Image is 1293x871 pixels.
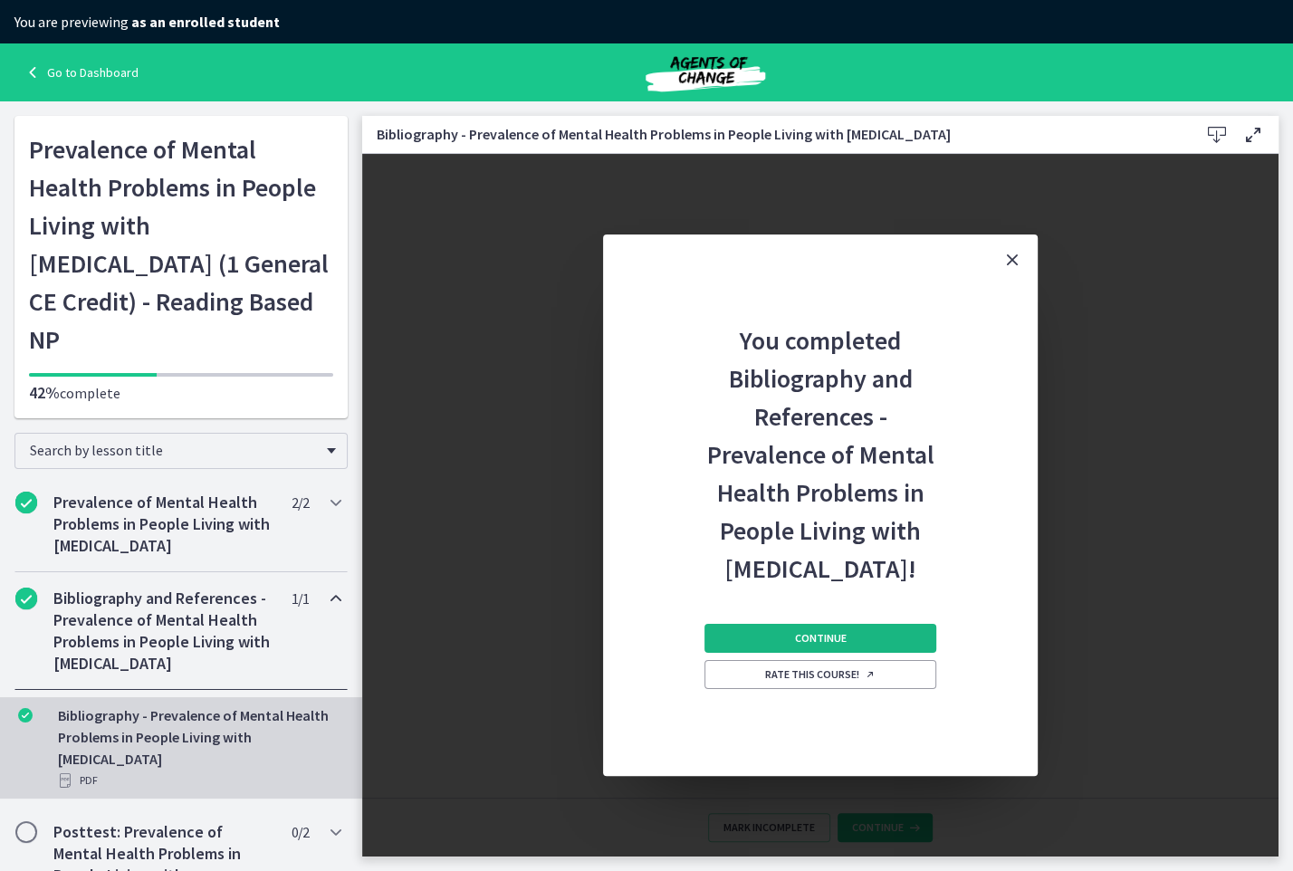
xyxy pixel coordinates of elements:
a: Go to Dashboard [22,62,139,83]
i: Completed [18,708,33,723]
div: Bibliography - Prevalence of Mental Health Problems in People Living with [MEDICAL_DATA] [58,704,340,791]
span: Rate this course! [765,667,876,682]
div: PDF [58,770,340,791]
span: Continue [795,631,847,646]
span: 2 / 2 [292,492,309,513]
button: Close [987,234,1038,285]
span: 42% [29,382,60,403]
i: Opens in a new window [865,669,876,680]
h1: Prevalence of Mental Health Problems in People Living with [MEDICAL_DATA] (1 General CE Credit) -... [29,130,333,359]
i: Completed [15,588,37,609]
span: You are previewing [14,13,280,31]
i: Completed [15,492,37,513]
h2: Bibliography and References - Prevalence of Mental Health Problems in People Living with [MEDICAL... [53,588,274,675]
h3: Bibliography - Prevalence of Mental Health Problems in People Living with [MEDICAL_DATA] [377,123,1170,145]
span: 1 / 1 [292,588,309,609]
button: Continue [704,624,936,653]
h2: Prevalence of Mental Health Problems in People Living with [MEDICAL_DATA] [53,492,274,557]
div: Search by lesson title [14,433,348,469]
p: complete [29,382,333,404]
img: Agents of Change [597,51,814,94]
h2: You completed Bibliography and References - Prevalence of Mental Health Problems in People Living... [701,285,940,588]
strong: as an enrolled student [131,13,280,31]
span: 0 / 2 [292,821,309,843]
a: Rate this course! Opens in a new window [704,660,936,689]
span: Search by lesson title [30,441,318,459]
